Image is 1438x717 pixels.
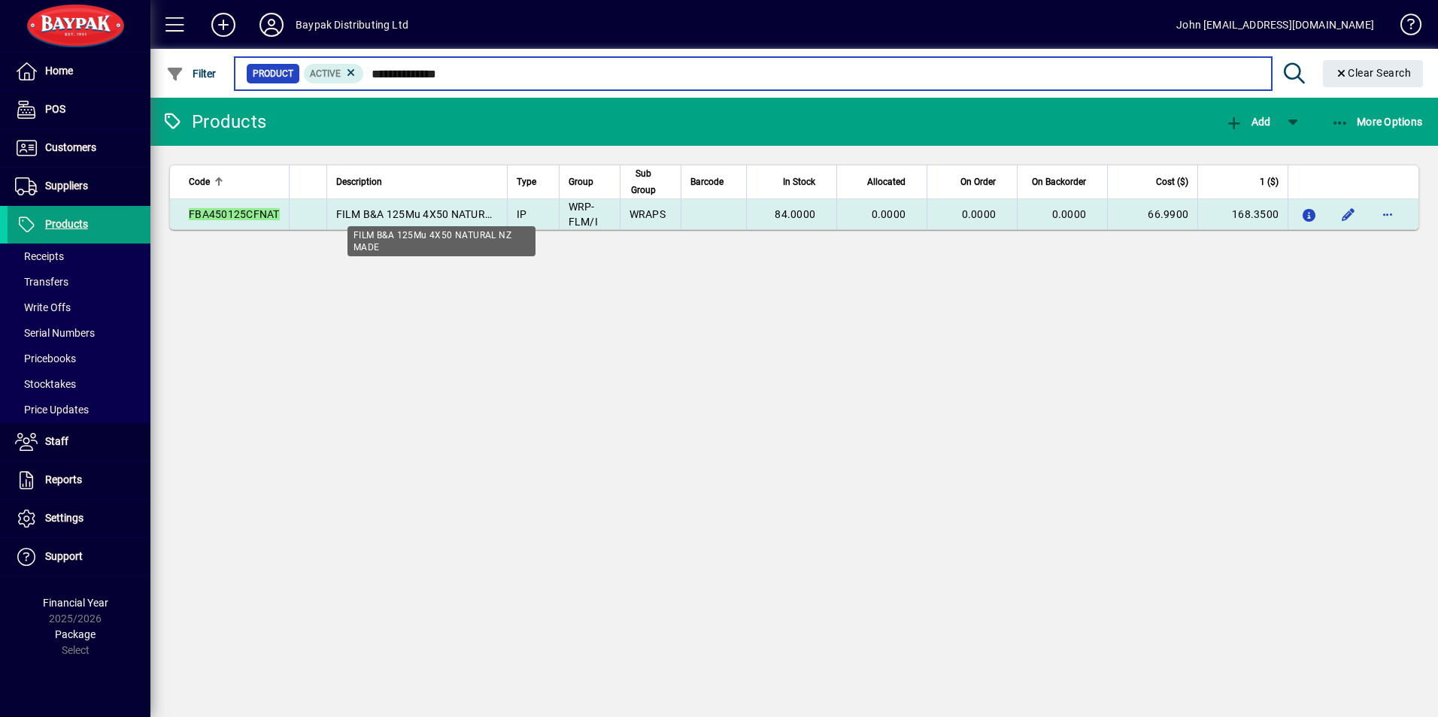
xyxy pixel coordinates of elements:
div: John [EMAIL_ADDRESS][DOMAIN_NAME] [1176,13,1374,37]
a: Serial Numbers [8,320,150,346]
button: Filter [162,60,220,87]
span: Description [336,174,382,190]
a: Suppliers [8,168,150,205]
span: Price Updates [15,404,89,416]
span: On Order [960,174,996,190]
span: More Options [1331,116,1423,128]
span: Clear Search [1335,67,1412,79]
span: 1 ($) [1260,174,1279,190]
span: 84.0000 [775,208,815,220]
a: Home [8,53,150,90]
div: In Stock [756,174,829,190]
div: On Backorder [1027,174,1100,190]
div: FILM B&A 125Mu 4X50 NATURAL NZ MADE [347,226,535,256]
span: Package [55,628,96,640]
div: Allocated [846,174,919,190]
a: Receipts [8,244,150,269]
div: Description [336,174,498,190]
div: Type [517,174,550,190]
mat-chip: Activation Status: Active [304,64,364,83]
span: Settings [45,512,83,524]
a: Price Updates [8,397,150,422]
a: POS [8,91,150,129]
span: 0.0000 [872,208,906,220]
span: Type [517,174,536,190]
span: Home [45,65,73,77]
span: Support [45,550,83,562]
span: 0.0000 [962,208,997,220]
span: On Backorder [1032,174,1086,190]
span: Receipts [15,250,64,262]
span: Allocated [867,174,906,190]
div: Products [162,110,266,134]
span: Add [1225,116,1270,128]
div: Sub Group [630,165,672,198]
span: Cost ($) [1156,174,1188,190]
span: Barcode [690,174,724,190]
a: Customers [8,129,150,167]
a: Transfers [8,269,150,295]
button: More options [1376,202,1400,226]
button: Add [1221,108,1274,135]
span: Active [310,68,341,79]
span: Pricebooks [15,352,76,365]
span: Group [569,174,593,190]
em: FBA450125CFNAT [189,208,280,220]
span: Transfers [15,276,68,288]
span: WRP-FLM/I [569,201,598,228]
a: Stocktakes [8,371,150,397]
a: Staff [8,423,150,461]
div: On Order [936,174,1009,190]
div: Code [189,174,280,190]
td: 66.9900 [1107,199,1197,229]
span: IP [517,208,527,220]
a: Pricebooks [8,346,150,371]
span: Products [45,218,88,230]
span: 0.0000 [1052,208,1087,220]
span: Reports [45,473,82,486]
button: More Options [1327,108,1427,135]
span: Customers [45,141,96,153]
span: POS [45,103,65,115]
td: 168.3500 [1197,199,1288,229]
button: Clear [1323,60,1424,87]
span: FILM B&A 125Mu 4X50 NATURAL NZ MADE [336,208,547,220]
span: Financial Year [43,597,108,609]
span: Staff [45,435,68,447]
span: Sub Group [630,165,658,198]
a: Settings [8,500,150,537]
span: Stocktakes [15,378,76,390]
span: Filter [166,68,217,80]
a: Knowledge Base [1389,3,1419,52]
button: Profile [247,11,296,38]
span: Write Offs [15,301,71,313]
button: Edit [1336,202,1361,226]
button: Add [199,11,247,38]
span: Serial Numbers [15,327,95,339]
span: Suppliers [45,180,88,192]
div: Barcode [690,174,737,190]
span: WRAPS [630,208,666,220]
div: Baypak Distributing Ltd [296,13,408,37]
span: Product [253,66,293,81]
span: In Stock [783,174,815,190]
a: Write Offs [8,295,150,320]
a: Reports [8,461,150,499]
span: Code [189,174,210,190]
div: Group [569,174,611,190]
a: Support [8,538,150,576]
